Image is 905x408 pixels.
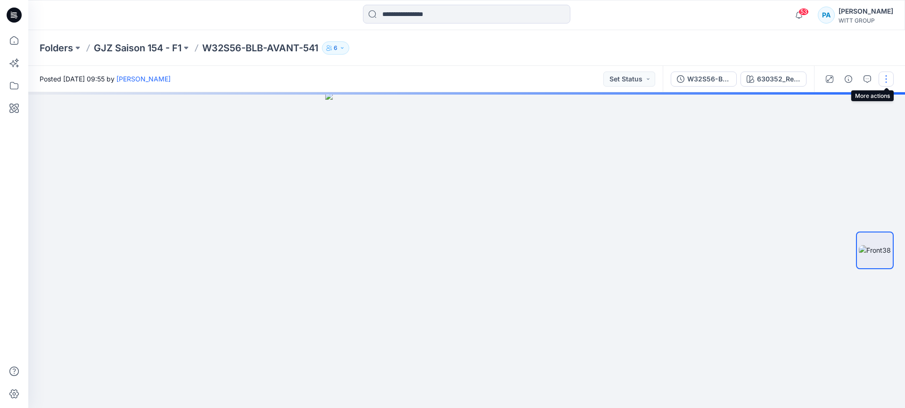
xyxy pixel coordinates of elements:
[818,7,835,24] div: PA
[859,245,891,255] img: Front38
[687,74,731,84] div: W32S56-BLB-AVANT-541
[839,6,893,17] div: [PERSON_NAME]
[841,72,856,87] button: Details
[671,72,737,87] button: W32S56-BLB-AVANT-541
[40,41,73,55] a: Folders
[757,74,800,84] div: 630352_Red-Ecru-Printed
[839,17,893,24] div: WITT GROUP
[116,75,171,83] a: [PERSON_NAME]
[740,72,806,87] button: 630352_Red-Ecru-Printed
[202,41,318,55] p: W32S56-BLB-AVANT-541
[40,74,171,84] span: Posted [DATE] 09:55 by
[94,41,181,55] a: GJZ Saison 154 - F1
[334,43,337,53] p: 6
[322,41,349,55] button: 6
[798,8,809,16] span: 53
[325,92,608,408] img: eyJhbGciOiJIUzI1NiIsImtpZCI6IjAiLCJzbHQiOiJzZXMiLCJ0eXAiOiJKV1QifQ.eyJkYXRhIjp7InR5cGUiOiJzdG9yYW...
